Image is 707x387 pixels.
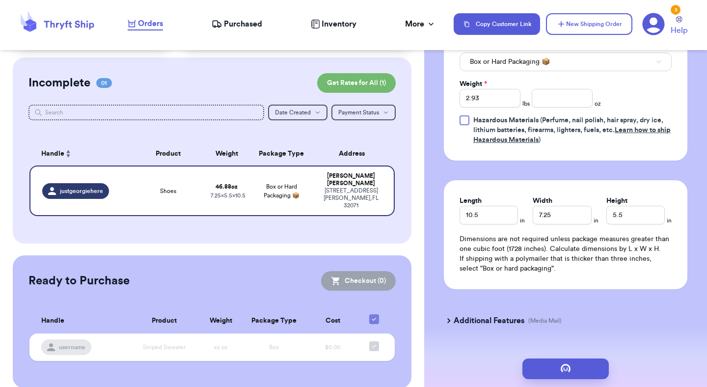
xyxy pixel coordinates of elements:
a: 3 [642,13,665,35]
span: Hazardous Materials [473,117,539,124]
input: Search [28,105,264,120]
div: [PERSON_NAME] [PERSON_NAME] [320,172,382,187]
span: xx oz [214,344,228,350]
span: $0.00 [325,344,340,350]
span: Box or Hard Packaging 📦 [264,184,299,198]
h3: Additional Features [454,315,524,327]
span: Shoes [160,187,176,195]
th: Package Type [248,142,314,166]
span: lbs [522,100,530,108]
label: Weight [460,79,487,89]
p: If shipping with a polymailer that is thicker than three inches, select "Box or hard packaging". [460,254,672,274]
strong: 46.88 oz [216,184,238,190]
button: Copy Customer Link [454,13,540,35]
div: Dimensions are not required unless package measures greater than one cubic foot (1728 inches). Ca... [460,234,672,274]
span: oz [595,100,601,108]
span: 01 [96,78,112,88]
span: justgeorgiehere [60,187,103,195]
th: Product [132,142,205,166]
span: Purchased [224,18,262,30]
th: Address [314,142,395,166]
h2: Ready to Purchase [28,273,130,289]
button: Payment Status [331,105,396,120]
span: Payment Status [338,110,379,115]
h2: Incomplete [28,75,90,91]
a: Orders [128,18,163,30]
a: Help [671,16,687,36]
span: in [594,217,598,224]
button: Box or Hard Packaging 📦 [460,53,672,71]
button: Get Rates for All (1) [317,73,396,93]
span: Box or Hard Packaging 📦 [470,57,550,67]
span: (Perfume, nail polish, hair spray, dry ice, lithium batteries, firearms, lighters, fuels, etc. ) [473,117,671,143]
label: Width [533,196,552,206]
span: Inventory [322,18,356,30]
span: 7.25 x 5.5 x 10.5 [211,193,245,198]
span: Date Created [275,110,311,115]
div: More [405,18,436,30]
span: in [520,217,525,224]
th: Weight [205,142,248,166]
span: Orders [138,18,163,29]
label: Height [606,196,627,206]
label: Length [460,196,482,206]
a: Inventory [311,18,356,30]
span: Handle [41,316,64,326]
div: [STREET_ADDRESS] [PERSON_NAME] , FL 32071 [320,187,382,209]
button: New Shipping Order [546,13,632,35]
span: Striped Sweater [143,344,186,350]
th: Product [129,308,200,333]
th: Package Type [242,308,306,333]
a: Purchased [212,18,262,30]
button: Date Created [268,105,327,120]
span: Help [671,25,687,36]
button: Checkout (0) [321,271,396,291]
th: Cost [306,308,359,333]
button: Sort ascending [64,148,72,160]
span: username [59,343,85,351]
p: (Media Mail) [528,317,562,325]
span: Box [269,344,279,350]
span: in [667,217,672,224]
span: Handle [41,149,64,159]
th: Weight [200,308,243,333]
div: 3 [671,5,680,15]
